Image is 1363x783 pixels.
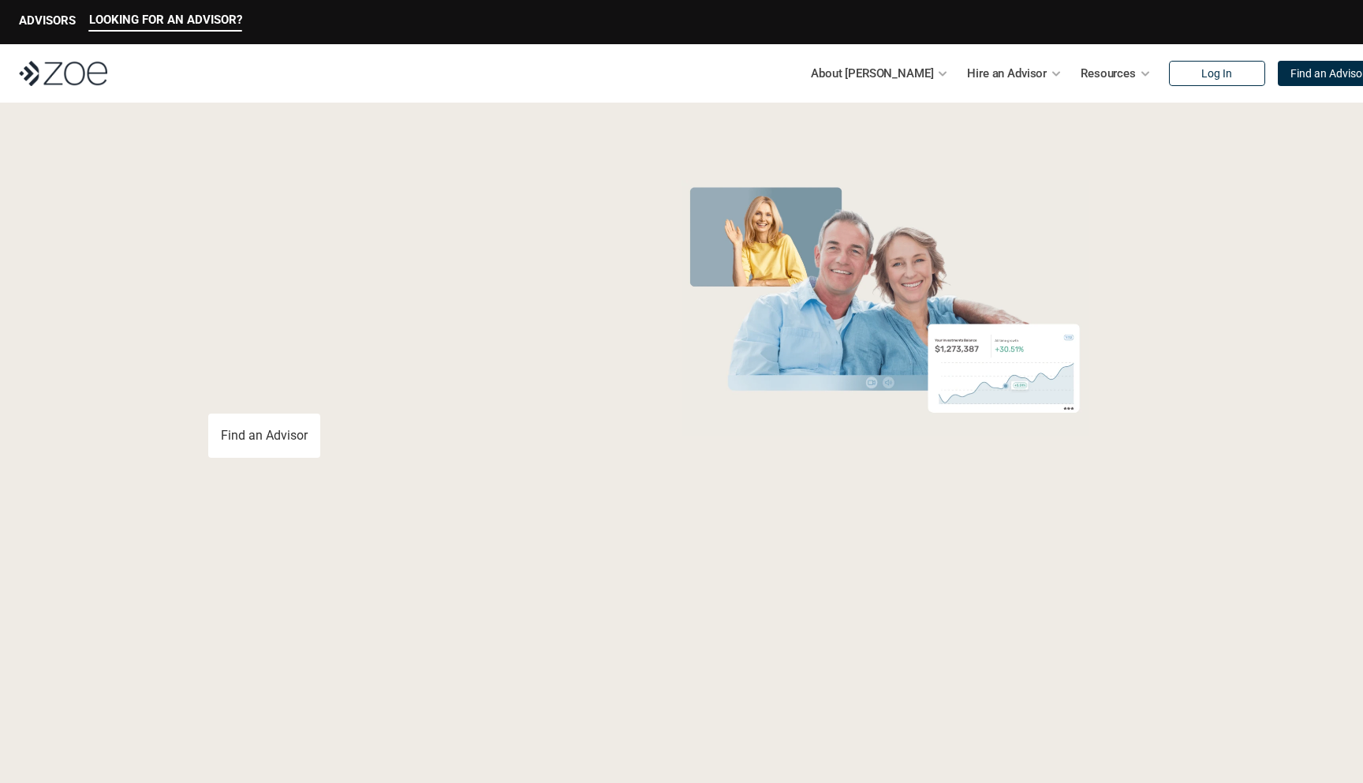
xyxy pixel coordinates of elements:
p: LOOKING FOR AN ADVISOR? [89,13,242,27]
p: About [PERSON_NAME] [811,62,933,85]
p: You deserve an advisor you can trust. [PERSON_NAME], hire, and invest with vetted, fiduciary, fin... [208,357,615,395]
p: Hire an Advisor [967,62,1047,85]
a: Log In [1169,61,1265,86]
p: ADVISORS [19,13,76,28]
em: The information in the visuals above is for illustrative purposes only and does not represent an ... [666,446,1103,455]
span: with a Financial Advisor [208,227,527,341]
p: Loremipsum: *DolOrsi Ametconsecte adi Eli Seddoeius tem inc utlaboreet. Dol 5284 MagNaal Enimadmi... [38,659,1325,716]
span: Grow Your Wealth [208,174,559,235]
p: Log In [1201,67,1232,81]
p: Find an Advisor [221,428,308,443]
a: Find an Advisor [208,414,320,458]
p: Resources [1081,62,1136,85]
